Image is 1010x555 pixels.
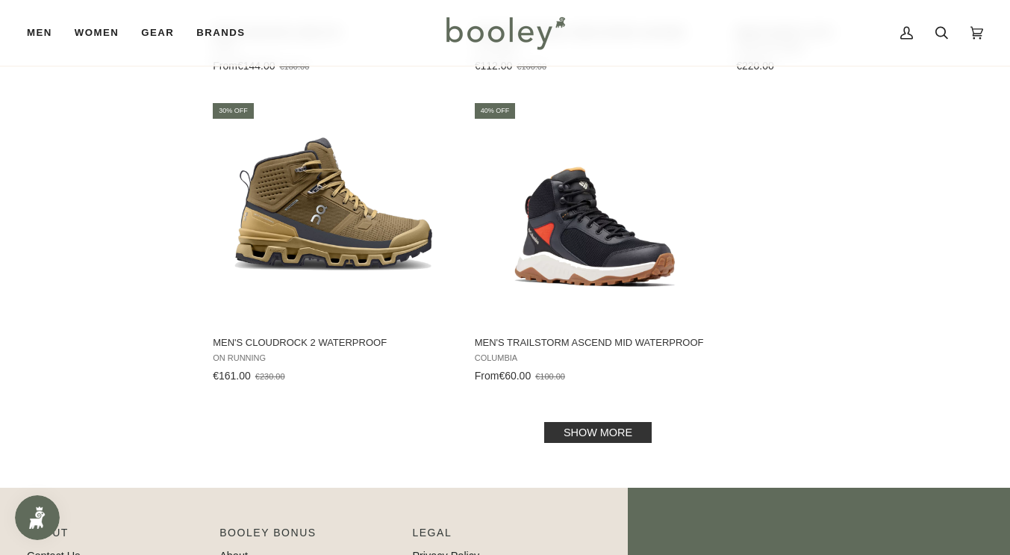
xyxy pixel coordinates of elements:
span: €60.00 [499,370,531,382]
span: On Running [213,353,454,363]
img: Booley [440,11,570,55]
p: Pipeline_Footer Main [27,525,205,548]
p: Pipeline_Footer Sub [412,525,590,548]
span: €230.00 [255,372,285,381]
span: €161.00 [213,370,251,382]
img: On Running Men's Cloudrock 2 Waterproof Hunter / Safari - Booley Galway [222,101,446,325]
span: Women [75,25,119,40]
p: Booley Bonus [219,525,397,548]
span: Gear [141,25,174,40]
img: Columbia Men's Trailstorm Ascend Mid Waterproof Black / Super Sonic - Booley Galway [483,101,707,325]
span: Men's Trailstorm Ascend Mid Waterproof [475,336,716,350]
a: Men's Trailstorm Ascend Mid Waterproof [473,101,718,388]
span: Men's Cloudrock 2 Waterproof [213,336,454,350]
a: Men's Cloudrock 2 Waterproof [211,101,456,388]
div: 40% off [475,103,516,119]
div: 30% off [213,103,254,119]
span: Men [27,25,52,40]
span: Brands [196,25,245,40]
a: Show more [544,422,652,443]
span: Columbia [475,353,716,363]
iframe: Button to open loyalty program pop-up [15,495,60,540]
span: From [213,60,237,72]
span: From [475,370,499,382]
span: €100.00 [535,372,565,381]
div: Pagination [213,427,983,438]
